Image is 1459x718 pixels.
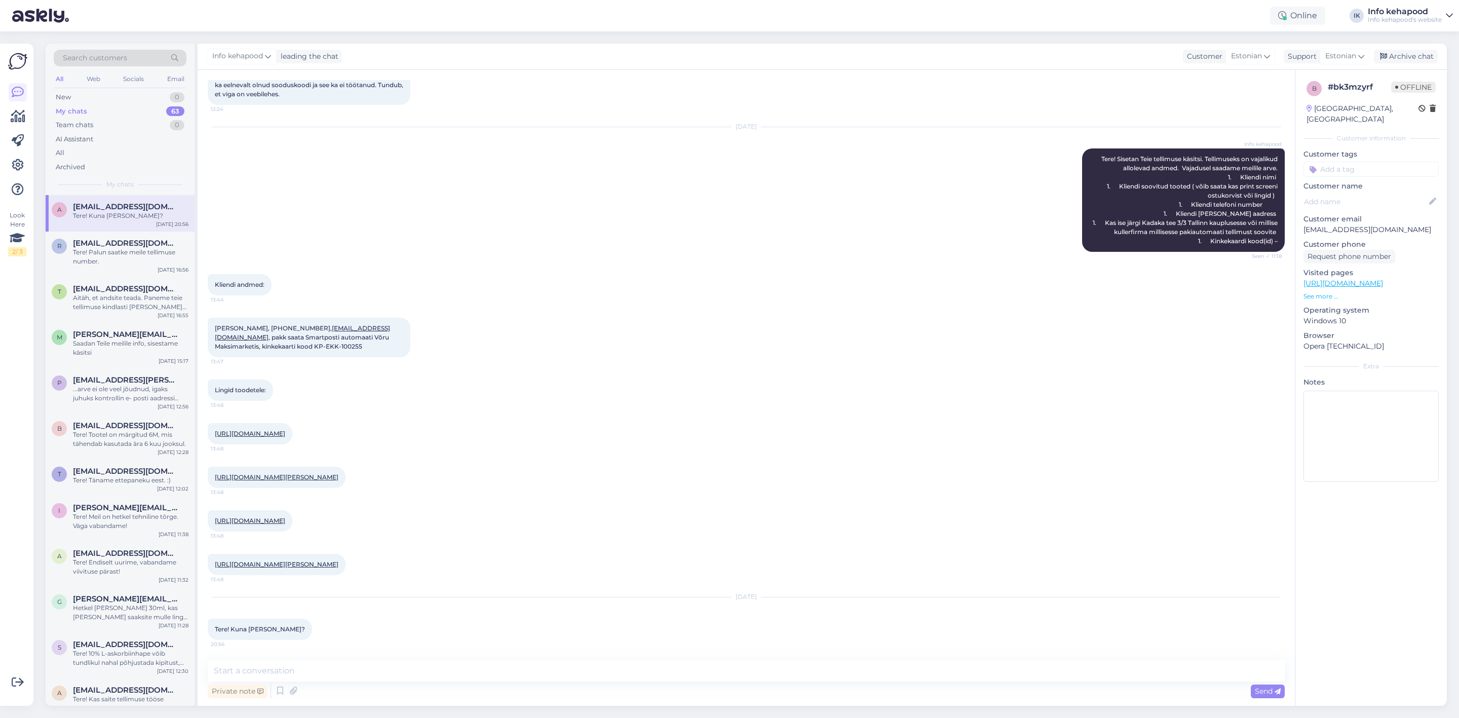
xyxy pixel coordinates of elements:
[1328,81,1391,93] div: # bk3mzyrf
[1368,8,1453,24] a: Info kehapoodInfo kehapood's website
[73,476,188,485] div: Tere! Täname ettepaneku eest. :)
[54,72,65,86] div: All
[159,622,188,629] div: [DATE] 11:28
[73,211,188,220] div: Tere! Kuna [PERSON_NAME]?
[158,266,188,274] div: [DATE] 16:56
[1303,214,1439,224] p: Customer email
[73,649,188,667] div: Tere! 10% L-askorbiinhape võib tundlikul nahal põhjustada kipitust, punetust või ärritust, eriti ...
[73,549,178,558] span: agneskandroo@gmail.com
[277,51,338,62] div: leading the chat
[73,503,178,512] span: ilona.juhansoo@gmail.com
[1325,51,1356,62] span: Estonian
[73,603,188,622] div: Hetkel [PERSON_NAME] 30ml, kas [PERSON_NAME] saaksite mulle lingi ka saata. :)
[1284,51,1317,62] div: Support
[8,247,26,256] div: 2 / 3
[211,105,249,113] span: 12:24
[73,284,178,293] span: taiviko@gmail.com
[1303,341,1439,352] p: Opera [TECHNICAL_ID]
[1303,292,1439,301] p: See more ...
[56,106,87,117] div: My chats
[1303,268,1439,278] p: Visited pages
[1303,181,1439,192] p: Customer name
[1244,140,1282,148] span: Info kehapood
[56,162,85,172] div: Archived
[73,202,178,211] span: annelimusto@gmail.com
[1303,239,1439,250] p: Customer phone
[56,120,93,130] div: Team chats
[73,558,188,576] div: Tere! Endiselt uurime, vabandame viivituse pärast!
[73,430,188,448] div: Tere! Tootel on märgitud 6M, mis tähendab kasutada ära 6 kuu jooksul.
[159,531,188,538] div: [DATE] 11:38
[1391,82,1436,93] span: Offline
[211,358,249,365] span: 13:47
[1307,103,1418,125] div: [GEOGRAPHIC_DATA], [GEOGRAPHIC_DATA]
[215,386,266,394] span: Lingid toodetele:
[56,148,64,158] div: All
[211,532,249,540] span: 13:48
[166,106,184,117] div: 63
[1303,149,1439,160] p: Customer tags
[1303,316,1439,326] p: Windows 10
[1183,51,1222,62] div: Customer
[1303,250,1395,263] div: Request phone number
[57,552,62,560] span: a
[73,385,188,403] div: ...arve ei ole veel jõudnud, igaks juhuks kontrollin e- posti aadressi [EMAIL_ADDRESS][PERSON_NAM...
[211,445,249,452] span: 13:48
[158,448,188,456] div: [DATE] 12:28
[215,473,338,481] a: [URL][DOMAIN_NAME][PERSON_NAME]
[211,296,249,304] span: 13:44
[57,689,62,697] span: a
[1231,51,1262,62] span: Estonian
[1303,162,1439,177] input: Add a tag
[1350,9,1364,23] div: IK
[8,52,27,71] img: Askly Logo
[73,239,178,248] span: ruubi55@gmail.com
[63,53,127,63] span: Search customers
[57,206,62,213] span: a
[1303,330,1439,341] p: Browser
[56,92,71,102] div: New
[1244,252,1282,260] span: Seen ✓ 11:18
[73,640,178,649] span: sova26@yandex.com
[157,667,188,675] div: [DATE] 12:30
[211,401,249,409] span: 13:48
[208,685,267,698] div: Private note
[170,92,184,102] div: 0
[73,339,188,357] div: Saadan Teile meilile info, sisestame käsitsi
[1368,8,1442,16] div: Info kehapood
[73,686,178,695] span: agneskandroo@gmail.com
[215,281,264,288] span: Kliendi andmed:
[1303,134,1439,143] div: Customer information
[1312,85,1317,92] span: b
[58,288,61,295] span: t
[56,134,93,144] div: AI Assistant
[1303,224,1439,235] p: [EMAIL_ADDRESS][DOMAIN_NAME]
[212,51,263,62] span: Info kehapood
[1093,155,1279,245] span: Tere! Sisetan Teie tellimuse käsitsi. Tellimuseks on vajalikud allolevad andmed. Vajadusel saadam...
[73,375,178,385] span: piret.parik@gmail.com
[73,695,188,713] div: Tere! Kas saite tellimuse tööse [PERSON_NAME] maksmiseta? Tellimus [PERSON_NAME] jääb kinni, saan...
[1374,50,1438,63] div: Archive chat
[8,211,26,256] div: Look Here
[57,598,62,606] span: g
[208,592,1285,601] div: [DATE]
[1303,362,1439,371] div: Extra
[208,122,1285,131] div: [DATE]
[158,403,188,410] div: [DATE] 12:56
[73,594,178,603] span: gerta.noormae@gmail.com
[73,293,188,312] div: Aitäh, et andsite teada. Paneme teie tellimuse kindlasti [PERSON_NAME] niipea, kui see meie lattu...
[1304,196,1427,207] input: Add name
[57,242,62,250] span: r
[1255,687,1281,696] span: Send
[57,379,62,387] span: p
[58,470,61,478] span: t
[73,467,178,476] span: tuuli.kahar@gmail.com
[85,72,102,86] div: Web
[159,576,188,584] div: [DATE] 11:32
[1270,7,1325,25] div: Online
[170,120,184,130] div: 0
[215,625,305,633] span: Tere! Kuna [PERSON_NAME]?
[57,425,62,432] span: b
[158,312,188,319] div: [DATE] 16:55
[73,248,188,266] div: Tere! Palun saatke meile tellimuse number.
